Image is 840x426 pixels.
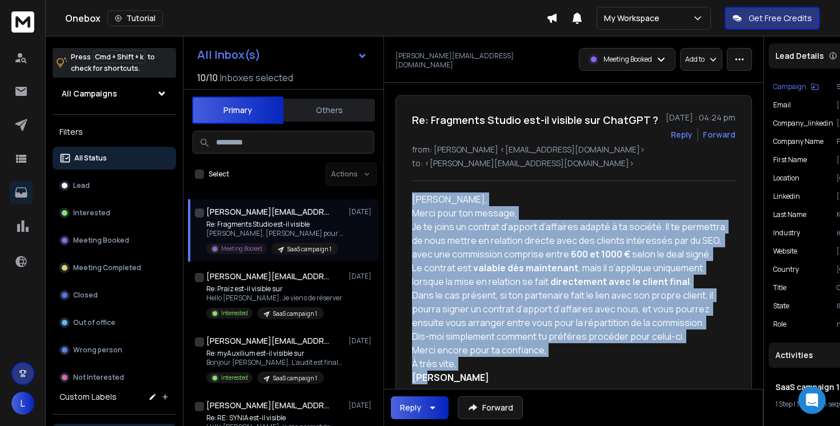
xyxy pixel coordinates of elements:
[473,262,578,274] strong: valable dès maintenant
[412,371,489,384] strong: [PERSON_NAME]
[59,391,117,403] h3: Custom Labels
[65,10,546,26] div: Onebox
[773,192,800,201] p: linkedin
[62,88,117,99] h1: All Campaigns
[71,51,155,74] p: Press to check for shortcuts.
[412,158,735,169] p: to: <[PERSON_NAME][EMAIL_ADDRESS][DOMAIN_NAME]>
[666,112,735,123] p: [DATE] : 04:24 pm
[412,261,726,329] div: Le contrat est , mais il s’applique uniquement lorsque la mise en relation se fait . Dans le cas ...
[391,396,449,419] button: Reply
[273,374,317,383] p: SaaS campaign 1
[412,206,726,261] div: Merci pour ton message, Je te joins un contrat d’apport d’affaires adapté à ta société. Il te per...
[412,329,726,343] div: Dis-moi simplement comment tu préfères procéder pour celui-ci.
[773,247,797,256] p: website
[53,284,176,307] button: Closed
[197,49,261,61] h1: All Inbox(s)
[412,343,726,371] div: Merci encore pour ta confiance, À très vite,
[206,220,343,229] p: Re: Fragments Studio est-il visible
[221,309,248,318] p: Interested
[53,202,176,224] button: Interested
[773,82,806,91] p: Campaign
[11,392,34,415] button: L
[685,55,705,64] p: Add to
[206,284,342,294] p: Re: Praiz est-il visible sur
[749,13,812,24] p: Get Free Credits
[773,119,833,128] p: company_linkedin
[604,13,664,24] p: My Workspace
[773,228,800,238] p: industry
[773,320,786,329] p: role
[73,345,122,355] p: Wrong person
[53,229,176,252] button: Meeting Booked
[773,137,823,146] p: Company Name
[283,98,375,123] button: Others
[206,294,342,303] p: Hello [PERSON_NAME], Je viens de réserver
[197,71,218,85] span: 10 / 10
[53,147,176,170] button: All Status
[775,50,824,62] p: Lead Details
[773,283,786,292] p: title
[412,192,726,206] div: [PERSON_NAME],
[571,248,630,260] strong: 600 et 1000 €
[73,208,110,218] p: Interested
[93,50,145,63] span: Cmd + Shift + k
[73,236,129,245] p: Meeting Booked
[773,302,789,311] p: State
[206,206,332,218] h1: [PERSON_NAME][EMAIL_ADDRESS][DOMAIN_NAME]
[725,7,820,30] button: Get Free Credits
[188,43,377,66] button: All Inbox(s)
[671,129,693,140] button: Reply
[349,336,374,345] p: [DATE]
[273,310,317,318] p: SaaS campaign 1
[773,265,799,274] p: Country
[773,155,807,164] p: First Name
[798,387,826,414] div: Open Intercom Messenger
[775,399,793,409] span: 1 Step
[206,349,343,358] p: Re: myAuxilium est-il visible sur
[206,358,343,367] p: Bonjour [PERSON_NAME], L’audit est finalisé ! Quelles
[74,154,107,163] p: All Status
[221,373,248,382] p: Interested
[773,82,819,91] button: Campaign
[209,170,229,179] label: Select
[73,263,141,272] p: Meeting Completed
[53,256,176,279] button: Meeting Completed
[206,413,330,423] p: Re: RE: SYNIA est-il visible
[73,318,115,327] p: Out of office
[400,402,421,413] div: Reply
[206,229,343,238] p: [PERSON_NAME], [PERSON_NAME] pour ton message, Je
[206,335,332,347] h1: [PERSON_NAME][EMAIL_ADDRESS]
[773,174,799,183] p: location
[53,311,176,334] button: Out of office
[107,10,163,26] button: Tutorial
[458,396,523,419] button: Forward
[395,51,570,70] p: [PERSON_NAME][EMAIL_ADDRESS][DOMAIN_NAME]
[220,71,293,85] h3: Inboxes selected
[349,207,374,216] p: [DATE]
[53,82,176,105] button: All Campaigns
[53,124,176,140] h3: Filters
[773,210,806,219] p: Last Name
[603,55,652,64] p: Meeting Booked
[73,373,124,382] p: Not Interested
[221,244,262,253] p: Meeting Booked
[412,112,658,128] h1: Re: Fragments Studio est-il visible sur ChatGPT ?
[53,366,176,389] button: Not Interested
[773,101,791,110] p: Email
[349,272,374,281] p: [DATE]
[412,144,735,155] p: from: [PERSON_NAME] <[EMAIL_ADDRESS][DOMAIN_NAME]>
[550,275,690,288] strong: directement avec le client final
[53,174,176,197] button: Lead
[287,245,331,254] p: SaaS campaign 1
[53,339,176,361] button: Wrong person
[206,400,332,411] h1: [PERSON_NAME][EMAIL_ADDRESS][DOMAIN_NAME]
[192,97,283,124] button: Primary
[206,271,332,282] h1: [PERSON_NAME][EMAIL_ADDRESS][DOMAIN_NAME]
[349,401,374,410] p: [DATE]
[703,129,735,140] div: Forward
[73,291,98,300] p: Closed
[73,181,90,190] p: Lead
